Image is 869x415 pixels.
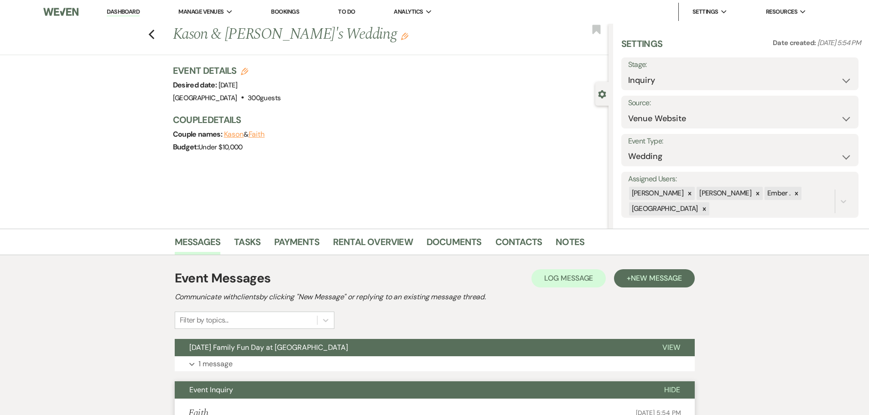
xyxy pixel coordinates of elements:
[43,2,78,21] img: Weven Logo
[598,89,606,98] button: Close lead details
[107,8,140,16] a: Dashboard
[531,269,606,287] button: Log Message
[495,235,542,255] a: Contacts
[628,135,852,148] label: Event Type:
[662,343,680,352] span: View
[198,358,233,370] p: 1 message
[333,235,413,255] a: Rental Overview
[697,187,753,200] div: [PERSON_NAME]
[173,80,219,90] span: Desired date:
[394,7,423,16] span: Analytics
[173,64,281,77] h3: Event Details
[628,173,852,186] label: Assigned Users:
[175,269,271,288] h1: Event Messages
[629,202,699,215] div: [GEOGRAPHIC_DATA]
[248,93,281,102] span: 300 guests
[173,93,237,102] span: [GEOGRAPHIC_DATA]
[178,7,224,16] span: Manage Venues
[173,129,224,139] span: Couple names:
[628,58,852,72] label: Stage:
[175,292,695,302] h2: Communicate with clients by clicking "New Message" or replying to an existing message thread.
[621,37,663,57] h3: Settings
[648,339,695,356] button: View
[631,273,682,283] span: New Message
[544,273,593,283] span: Log Message
[650,381,695,399] button: Hide
[173,24,518,46] h1: Kason & [PERSON_NAME]'s Wedding
[175,381,650,399] button: Event Inquiry
[180,315,229,326] div: Filter by topics...
[224,130,265,139] span: &
[765,187,792,200] div: Ember .
[427,235,482,255] a: Documents
[189,385,233,395] span: Event Inquiry
[692,7,718,16] span: Settings
[274,235,319,255] a: Payments
[664,385,680,395] span: Hide
[219,81,238,90] span: [DATE]
[338,8,355,15] a: To Do
[198,143,243,152] span: Under $10,000
[175,235,221,255] a: Messages
[628,97,852,110] label: Source:
[175,339,648,356] button: [DATE] Family Fun Day at [GEOGRAPHIC_DATA]
[234,235,260,255] a: Tasks
[271,8,299,15] a: Bookings
[773,38,817,47] span: Date created:
[175,356,695,372] button: 1 message
[189,343,348,352] span: [DATE] Family Fun Day at [GEOGRAPHIC_DATA]
[556,235,584,255] a: Notes
[629,187,685,200] div: [PERSON_NAME]
[401,32,408,40] button: Edit
[614,269,694,287] button: +New Message
[249,131,265,138] button: Faith
[224,131,244,138] button: Kason
[817,38,861,47] span: [DATE] 5:54 PM
[766,7,797,16] span: Resources
[173,113,599,126] h3: Couple Details
[173,142,199,152] span: Budget:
